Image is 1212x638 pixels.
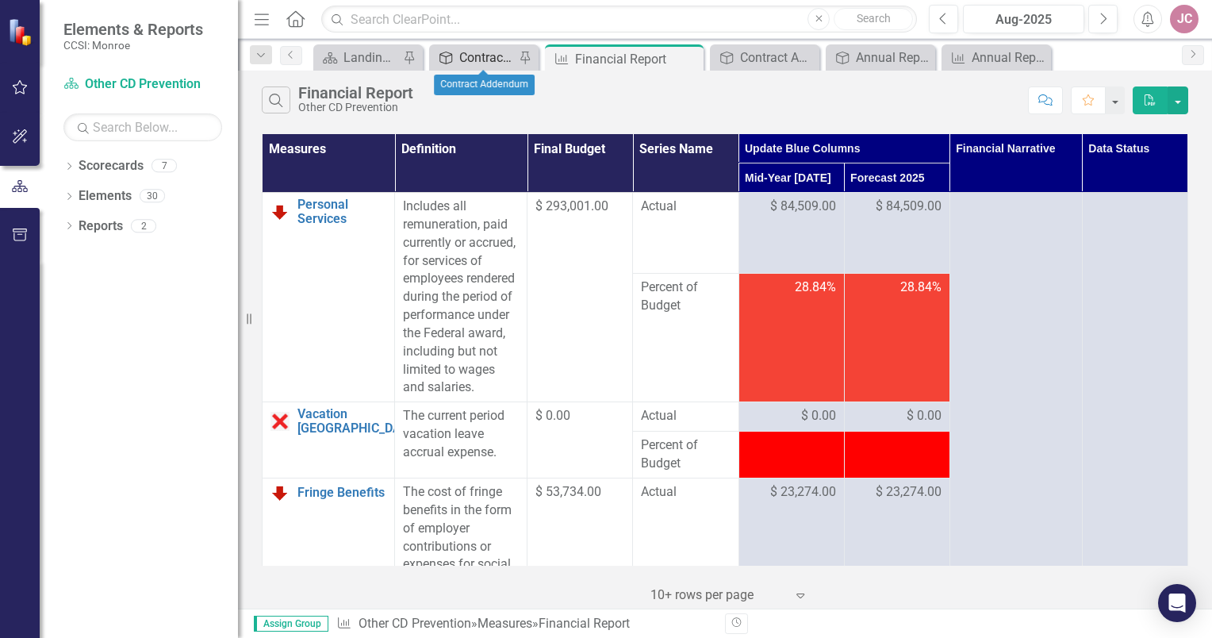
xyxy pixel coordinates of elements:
[844,478,949,615] td: Double-Click to Edit
[79,187,132,206] a: Elements
[79,217,123,236] a: Reports
[321,6,917,33] input: Search ClearPoint...
[738,193,844,274] td: Double-Click to Edit
[63,113,222,141] input: Search Below...
[297,486,386,500] a: Fringe Benefits
[79,157,144,175] a: Scorecards
[968,10,1079,29] div: Aug-2025
[63,75,222,94] a: Other CD Prevention
[478,616,532,631] a: Measures
[770,483,836,502] span: $ 23,274.00
[270,412,290,431] img: Data Error
[297,407,420,435] a: Vacation [GEOGRAPHIC_DATA]
[641,279,730,315] span: Percent of Budget
[714,48,815,67] a: Contract Addendum
[297,198,386,225] a: Personal Services
[459,48,515,67] div: Contract Addendum
[140,190,165,203] div: 30
[63,39,203,52] small: CCSI: Monroe
[641,436,730,473] span: Percent of Budget
[830,48,931,67] a: Annual Report Tracker
[857,12,891,25] span: Search
[270,483,290,502] img: Below Plan
[131,219,156,233] div: 2
[738,402,844,432] td: Double-Click to Edit
[900,279,942,297] span: 28.84%
[263,402,395,478] td: Double-Click to Edit Right Click for Context Menu
[641,483,730,502] span: Actual
[972,48,1047,67] div: Annual Report
[535,408,570,423] span: $ 0.00
[151,159,177,173] div: 7
[343,48,399,67] div: Landing Page
[795,279,836,297] span: 28.84%
[535,484,601,499] span: $ 53,734.00
[801,407,836,425] span: $ 0.00
[945,48,1047,67] a: Annual Report
[270,202,290,221] img: Below Plan
[433,48,515,67] a: Contract Addendum
[403,407,519,462] div: The current period vacation leave accrual expense.
[844,193,949,274] td: Double-Click to Edit
[298,84,413,102] div: Financial Report
[298,102,413,113] div: Other CD Prevention
[1158,584,1196,622] div: Open Intercom Messenger
[963,5,1084,33] button: Aug-2025
[876,483,942,502] span: $ 23,274.00
[359,616,471,631] a: Other CD Prevention
[336,615,713,633] div: » »
[317,48,399,67] a: Landing Page
[575,49,700,69] div: Financial Report
[907,407,942,425] span: $ 0.00
[641,198,730,216] span: Actual
[844,402,949,432] td: Double-Click to Edit
[535,198,608,213] span: $ 293,001.00
[738,478,844,615] td: Double-Click to Edit
[539,616,630,631] div: Financial Report
[834,8,913,30] button: Search
[263,193,395,402] td: Double-Click to Edit Right Click for Context Menu
[1170,5,1199,33] button: JC
[770,198,836,216] span: $ 84,509.00
[641,407,730,425] span: Actual
[856,48,931,67] div: Annual Report Tracker
[8,17,36,45] img: ClearPoint Strategy
[63,20,203,39] span: Elements & Reports
[254,616,328,632] span: Assign Group
[876,198,942,216] span: $ 84,509.00
[434,75,535,95] div: Contract Addendum
[403,198,519,397] div: Includes all remuneration, paid currently or accrued, for services of employees rendered during t...
[740,48,815,67] div: Contract Addendum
